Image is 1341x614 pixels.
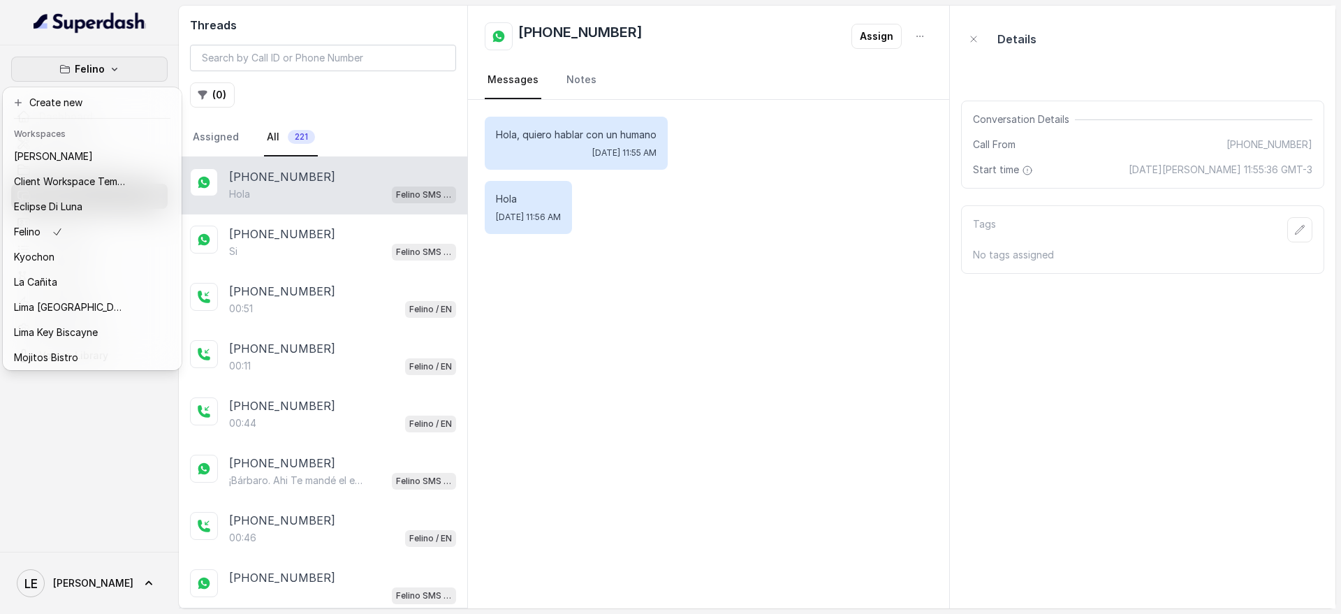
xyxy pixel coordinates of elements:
[14,324,98,341] p: Lima Key Biscayne
[75,61,105,78] p: Felino
[11,57,168,82] button: Felino
[6,90,179,115] button: Create new
[14,249,54,265] p: Kyochon
[6,122,179,144] header: Workspaces
[14,349,78,366] p: Mojitos Bistro
[14,198,82,215] p: Eclipse Di Luna
[14,299,126,316] p: Lima [GEOGRAPHIC_DATA]
[14,274,57,291] p: La Cañita
[14,224,41,240] p: Felino
[14,173,126,190] p: Client Workspace Template
[3,87,182,370] div: Felino
[14,148,93,165] p: [PERSON_NAME]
